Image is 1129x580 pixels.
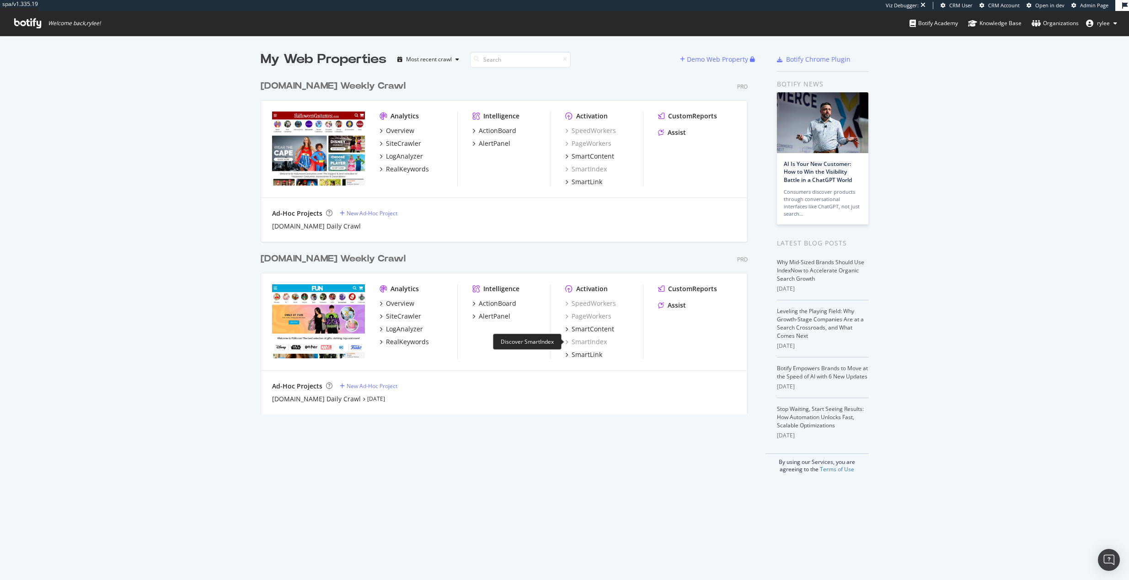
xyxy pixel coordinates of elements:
[784,160,852,183] a: AI Is Your New Customer: How to Win the Visibility Battle in a ChatGPT World
[272,209,322,218] div: Ad-Hoc Projects
[572,325,614,334] div: SmartContent
[1071,2,1108,9] a: Admin Page
[777,79,869,89] div: Botify news
[886,2,919,9] div: Viz Debugger:
[472,126,516,135] a: ActionBoard
[347,382,397,390] div: New Ad-Hoc Project
[48,20,101,27] span: Welcome back, rylee !
[572,177,602,186] div: SmartLink
[910,19,958,28] div: Botify Academy
[340,209,397,217] a: New Ad-Hoc Project
[380,337,429,346] a: RealKeywords
[737,83,748,90] div: Pro
[941,2,973,9] a: CRM User
[777,383,869,391] div: [DATE]
[565,139,611,148] a: PageWorkers
[406,57,452,62] div: Most recent crawl
[576,284,608,293] div: Activation
[777,405,864,429] a: Stop Waiting, Start Seeing Results: How Automation Unlocks Fast, Scalable Optimizations
[261,80,409,93] a: [DOMAIN_NAME] Weekly Crawl
[272,394,361,404] a: [DOMAIN_NAME] Daily Crawl
[658,128,686,137] a: Assist
[386,126,414,135] div: Overview
[910,11,958,36] a: Botify Academy
[1079,16,1124,31] button: rylee
[668,112,717,121] div: CustomReports
[777,431,869,440] div: [DATE]
[565,152,614,161] a: SmartContent
[479,312,510,321] div: AlertPanel
[386,325,423,334] div: LogAnalyzer
[386,165,429,174] div: RealKeywords
[483,112,519,121] div: Intelligence
[968,19,1022,28] div: Knowledge Base
[979,2,1020,9] a: CRM Account
[272,222,361,231] a: [DOMAIN_NAME] Daily Crawl
[988,2,1020,9] span: CRM Account
[784,188,861,218] div: Consumers discover products through conversational interfaces like ChatGPT, not just search…
[777,92,868,153] img: AI Is Your New Customer: How to Win the Visibility Battle in a ChatGPT World
[565,126,616,135] a: SpeedWorkers
[658,112,717,121] a: CustomReports
[1032,11,1079,36] a: Organizations
[386,299,414,308] div: Overview
[470,52,571,68] input: Search
[820,465,854,473] a: Terms of Use
[1032,19,1079,28] div: Organizations
[565,312,611,321] div: PageWorkers
[1027,2,1065,9] a: Open in dev
[472,312,510,321] a: AlertPanel
[1097,19,1110,27] span: rylee
[261,80,406,93] div: [DOMAIN_NAME] Weekly Crawl
[483,284,519,293] div: Intelligence
[272,284,365,358] img: www.fun.com
[380,139,421,148] a: SiteCrawler
[472,139,510,148] a: AlertPanel
[1098,549,1120,571] div: Open Intercom Messenger
[658,284,717,293] a: CustomReports
[380,165,429,174] a: RealKeywords
[391,112,419,121] div: Analytics
[565,299,616,308] a: SpeedWorkers
[668,301,686,310] div: Assist
[261,69,755,414] div: grid
[380,325,423,334] a: LogAnalyzer
[391,284,419,293] div: Analytics
[777,285,869,293] div: [DATE]
[479,299,516,308] div: ActionBoard
[949,2,973,9] span: CRM User
[367,395,385,403] a: [DATE]
[572,350,602,359] div: SmartLink
[380,312,421,321] a: SiteCrawler
[272,112,365,186] img: www.halloweencostumes.com
[668,284,717,293] div: CustomReports
[386,312,421,321] div: SiteCrawler
[765,453,869,473] div: By using our Services, you are agreeing to the
[565,337,607,346] a: SmartIndex
[380,299,414,308] a: Overview
[565,350,602,359] a: SmartLink
[576,112,608,121] div: Activation
[565,177,602,186] a: SmartLink
[261,50,386,69] div: My Web Properties
[680,52,750,67] button: Demo Web Property
[968,11,1022,36] a: Knowledge Base
[347,209,397,217] div: New Ad-Hoc Project
[1035,2,1065,9] span: Open in dev
[472,299,516,308] a: ActionBoard
[687,55,748,64] div: Demo Web Property
[777,307,864,340] a: Leveling the Playing Field: Why Growth-Stage Companies Are at a Search Crossroads, and What Comes...
[565,165,607,174] div: SmartIndex
[658,301,686,310] a: Assist
[386,337,429,346] div: RealKeywords
[380,126,414,135] a: Overview
[479,139,510,148] div: AlertPanel
[668,128,686,137] div: Assist
[777,238,869,248] div: Latest Blog Posts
